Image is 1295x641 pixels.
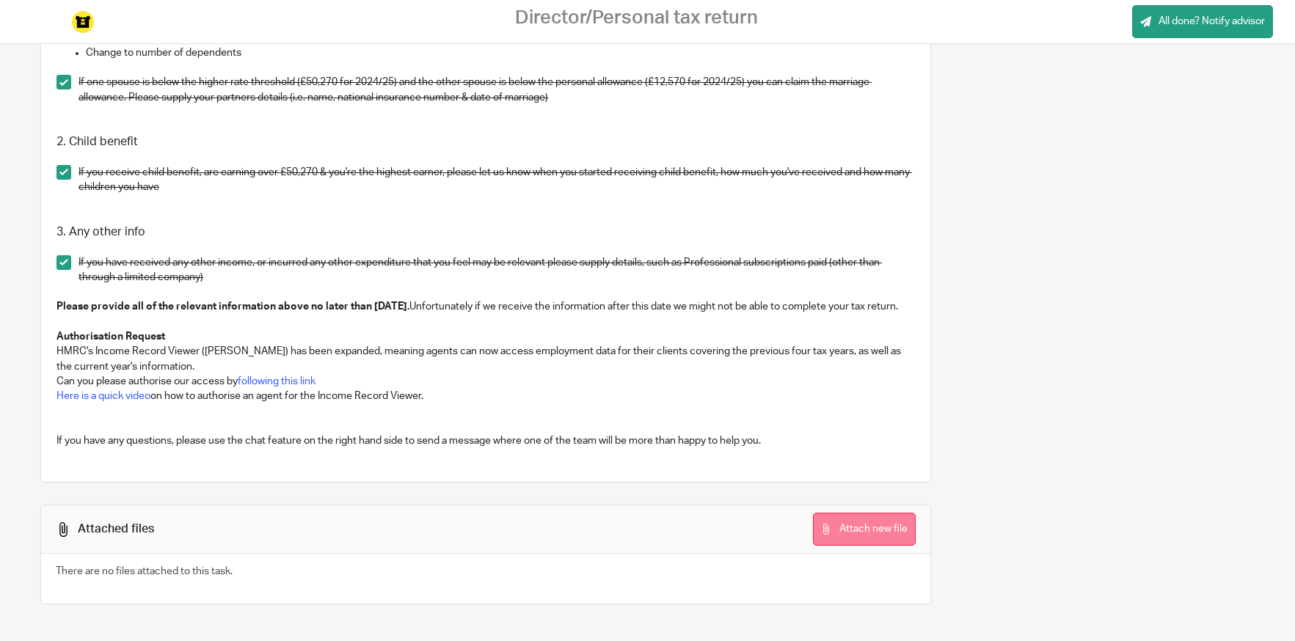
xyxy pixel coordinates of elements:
[56,389,914,403] p: on how to authorise an agent for the Income Record Viewer.
[56,224,914,240] h3: 3. Any other info
[56,374,914,389] p: Can you please authorise our access by
[56,332,165,342] strong: Authorisation Request
[78,521,154,537] div: Attached files
[515,7,758,29] h2: Director/Personal tax return
[56,299,914,314] p: Unfortunately if we receive the information after this date we might not be able to complete your...
[813,513,916,546] button: Attach new file
[79,165,914,195] p: If you receive child benefit, are earning over £50,270 & you're the highest earner, please let us...
[56,134,914,150] h3: 2. Child benefit
[72,11,94,33] img: Instagram%20Profile%20Image_320x320_Black%20on%20Yellow.png
[1159,14,1265,29] span: All done? Notify advisor
[56,301,409,312] strong: Please provide all of the relevant information above no later than [DATE].
[79,255,914,285] p: If you have received any other income, or incurred any other expenditure that you feel may be rel...
[1132,5,1273,38] a: All done? Notify advisor
[56,344,914,374] p: HMRC's Income Record Viewer ([PERSON_NAME]) has been expanded, meaning agents can now access empl...
[56,433,914,448] p: If you have any questions, please use the chat feature on the right hand side to send a message w...
[56,566,233,576] span: There are no files attached to this task.
[86,45,914,60] p: Change to number of dependents
[56,391,150,401] a: Here is a quick video
[79,75,914,105] p: If one spouse is below the higher rate threshold (£50,270 for 2024/25) and the other spouse is be...
[238,376,315,387] a: following this link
